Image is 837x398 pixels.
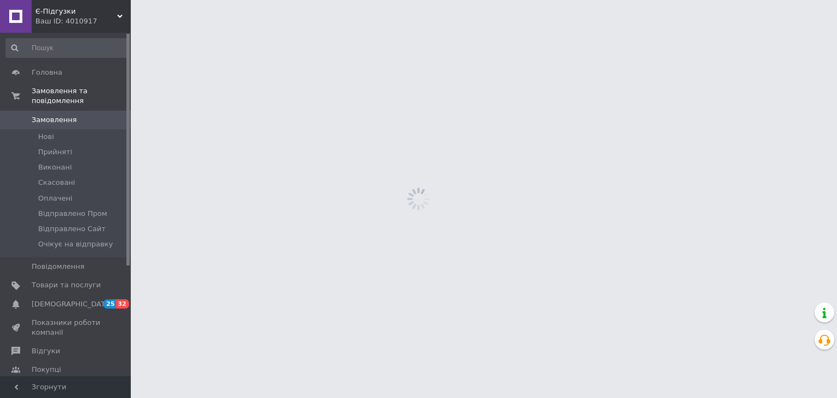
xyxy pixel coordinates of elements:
[38,239,113,249] span: Очікує на відправку
[5,38,129,58] input: Пошук
[35,16,131,26] div: Ваш ID: 4010917
[38,132,54,142] span: Нові
[38,178,75,188] span: Скасовані
[32,86,131,106] span: Замовлення та повідомлення
[32,318,101,337] span: Показники роботи компанії
[104,299,116,309] span: 25
[38,224,106,234] span: Відправлено Сайт
[32,365,61,375] span: Покупці
[32,262,84,272] span: Повідомлення
[32,68,62,77] span: Головна
[38,209,107,219] span: Відправлено Пром
[116,299,129,309] span: 32
[38,162,72,172] span: Виконані
[38,147,72,157] span: Прийняті
[32,299,112,309] span: [DEMOGRAPHIC_DATA]
[35,7,117,16] span: Є-Підгузки
[32,280,101,290] span: Товари та послуги
[38,194,72,203] span: Оплачені
[32,346,60,356] span: Відгуки
[32,115,77,125] span: Замовлення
